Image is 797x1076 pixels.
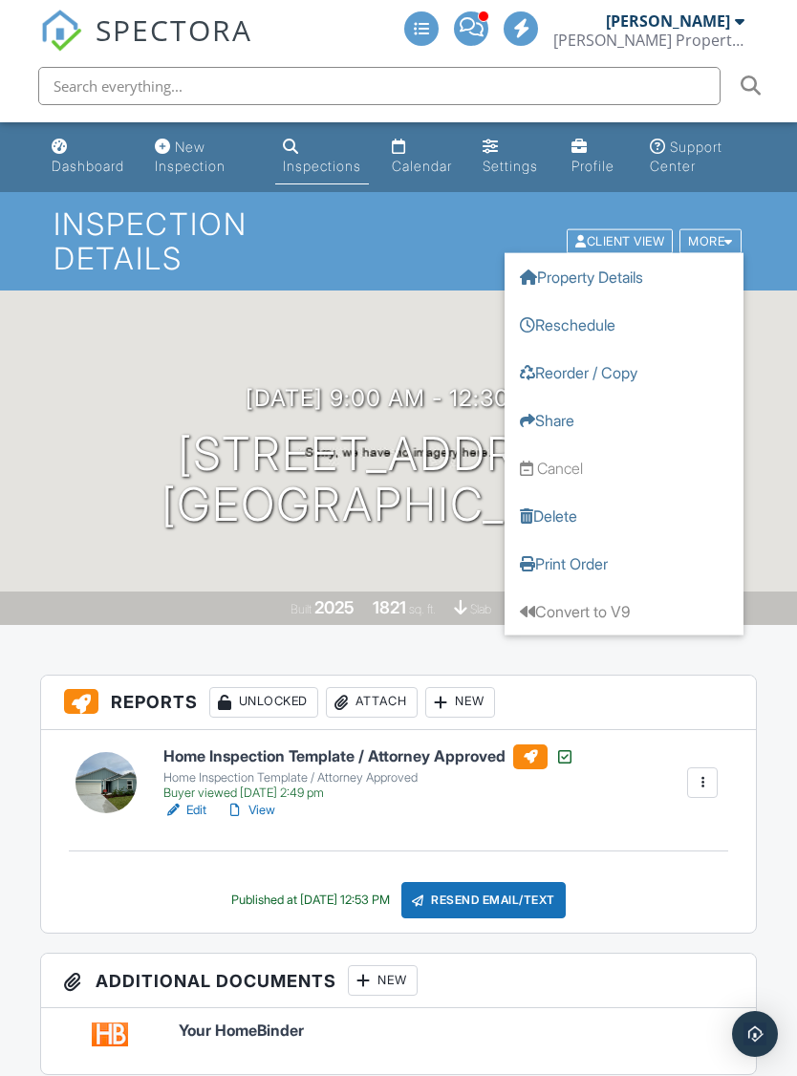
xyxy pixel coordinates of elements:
div: More [679,228,742,254]
a: Profile [564,130,627,184]
div: New Inspection [155,139,226,174]
a: Your HomeBinder [179,1022,733,1040]
span: Built [291,602,312,616]
div: Published at [DATE] 12:53 PM [231,893,390,908]
a: Reschedule [505,300,743,348]
div: 2025 [314,597,355,617]
h1: Inspection Details [54,207,743,274]
img: The Best Home Inspection Software - Spectora [40,10,82,52]
h3: Additional Documents [41,954,757,1008]
h3: Reports [41,676,757,730]
a: Home Inspection Template / Attorney Approved Home Inspection Template / Attorney Approved Buyer v... [163,744,574,802]
a: New Inspection [147,130,261,184]
div: Client View [567,228,673,254]
input: Search everything... [38,67,721,105]
div: Resend Email/Text [401,882,566,918]
div: Home Inspection Template / Attorney Approved [163,770,574,785]
div: Settings [483,158,538,174]
div: Inspections [283,158,361,174]
div: [PERSON_NAME] [606,11,730,31]
div: Profile [571,158,614,174]
div: Open Intercom Messenger [732,1011,778,1057]
h6: Home Inspection Template / Attorney Approved [163,744,574,769]
a: Inspections [275,130,369,184]
div: 1821 [373,597,406,617]
div: New [348,965,418,996]
a: View [226,801,275,820]
a: Property Details [505,252,743,300]
span: SPECTORA [96,10,252,50]
div: Calendar [392,158,452,174]
a: SPECTORA [40,26,252,66]
span: sq. ft. [409,602,436,616]
div: Support Center [650,139,722,174]
a: Print Order [505,539,743,587]
div: Dashboard [52,158,124,174]
a: Dashboard [44,130,132,184]
img: homebinder-01ee79ab6597d7457983ebac235b49a047b0a9616a008fb4a345000b08f3b69e.png [92,1022,128,1046]
a: Support Center [642,130,753,184]
div: New [425,687,495,718]
h3: [DATE] 9:00 am - 12:30 pm [246,385,552,411]
a: Edit [163,801,206,820]
div: Unlocked [209,687,318,718]
h1: [STREET_ADDRESS] [GEOGRAPHIC_DATA] [162,429,635,530]
a: Reorder / Copy [505,348,743,396]
span: slab [470,602,491,616]
a: Convert to V9 [505,587,743,635]
div: Webb Property Inspection [553,31,744,50]
a: Delete [505,491,743,539]
a: Client View [565,233,678,247]
div: Cancel [537,457,583,478]
a: Settings [475,130,549,184]
a: Calendar [384,130,460,184]
a: Share [505,396,743,443]
div: Attach [326,687,418,718]
div: Buyer viewed [DATE] 2:49 pm [163,785,574,801]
